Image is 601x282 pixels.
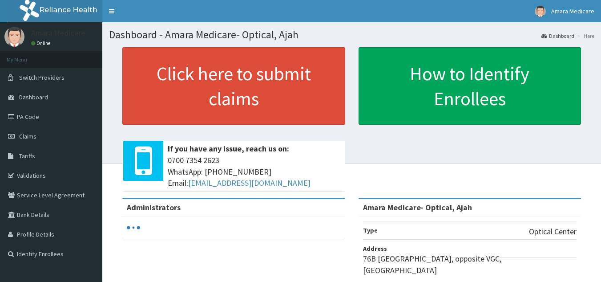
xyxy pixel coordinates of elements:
[541,32,574,40] a: Dashboard
[31,29,85,37] p: Amara Medicare
[19,74,65,82] span: Switch Providers
[127,221,140,234] svg: audio-loading
[19,152,35,160] span: Tariffs
[109,29,594,41] h1: Dashboard - Amara Medicare- Optical, Ajah
[363,245,387,253] b: Address
[363,202,472,213] strong: Amara Medicare- Optical, Ajah
[19,93,48,101] span: Dashboard
[168,155,341,189] span: 0700 7354 2623 WhatsApp: [PHONE_NUMBER] Email:
[535,6,546,17] img: User Image
[529,226,577,237] p: Optical Center
[168,143,289,154] b: If you have any issue, reach us on:
[551,7,594,15] span: Amara Medicare
[19,132,36,140] span: Claims
[31,40,52,46] a: Online
[359,47,581,125] a: How to Identify Enrollees
[4,27,24,47] img: User Image
[122,47,345,125] a: Click here to submit claims
[188,178,311,188] a: [EMAIL_ADDRESS][DOMAIN_NAME]
[127,202,181,213] b: Administrators
[363,253,577,276] p: 76B [GEOGRAPHIC_DATA], opposite VGC, [GEOGRAPHIC_DATA]
[575,32,594,40] li: Here
[363,226,378,234] b: Type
